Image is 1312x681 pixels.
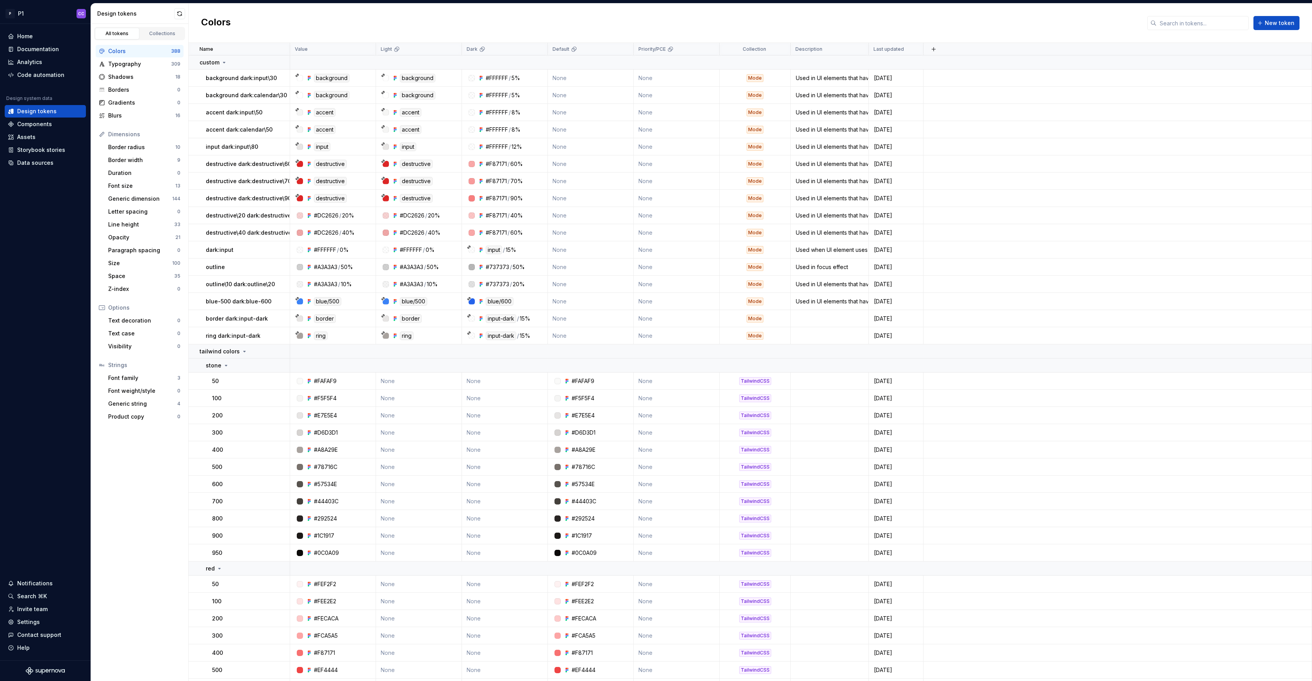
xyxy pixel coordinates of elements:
a: Settings [5,616,86,628]
div: / [425,229,427,237]
button: Help [5,642,86,654]
div: Used in UI elements that have accent color variable in light mode and input/50 variable in dark mode [791,109,868,116]
a: Analytics [5,56,86,68]
td: None [634,276,720,293]
div: Used in UI elements that have background color variable in light mode and input/30 variable in da... [791,91,868,99]
div: #F87171 [486,177,507,185]
p: Default [553,46,569,52]
div: accent [314,108,335,117]
div: / [510,263,512,271]
a: Font size13 [105,180,184,192]
a: Paragraph spacing0 [105,244,184,257]
p: Last updated [873,46,904,52]
div: Mode [747,177,763,185]
div: Font size [108,182,175,190]
div: / [509,74,511,82]
p: blue-500 dark:blue-600 [206,298,271,305]
div: 0 [177,247,180,253]
div: [DATE] [869,229,923,237]
div: 10% [341,280,352,288]
p: Light [381,46,392,52]
p: background dark:input\30 [206,74,277,82]
div: #FFFFFF [486,126,508,134]
p: Value [295,46,308,52]
div: 15% [506,246,516,254]
a: Generic string4 [105,398,184,410]
div: 144 [172,196,180,202]
td: None [634,87,720,104]
div: #F87171 [486,212,507,219]
div: 13 [175,183,180,189]
div: / [424,280,426,288]
a: Typography309 [96,58,184,70]
div: 33 [174,221,180,228]
div: / [424,263,426,271]
div: [DATE] [869,212,923,219]
div: Border radius [108,143,175,151]
div: 21 [175,234,180,241]
div: CC [78,11,84,17]
div: Components [17,120,52,128]
div: 0% [340,246,349,254]
div: 70% [510,177,523,185]
div: Mode [747,143,763,151]
div: 5% [512,74,520,82]
div: Line height [108,221,174,228]
p: outline\10 dark:outline\20 [206,280,275,288]
a: Font weight/style0 [105,385,184,397]
div: destructive [400,160,433,168]
div: [DATE] [869,160,923,168]
div: [DATE] [869,74,923,82]
div: Visibility [108,342,177,350]
div: #A3A3A3 [314,263,337,271]
div: 16 [175,112,180,119]
div: Duration [108,169,177,177]
div: 9 [177,157,180,163]
div: Dimensions [108,130,180,138]
button: New token [1253,16,1300,30]
div: #F87171 [486,160,507,168]
p: Priority/PCE [638,46,666,52]
div: 8% [512,109,521,116]
div: Typography [108,60,171,68]
p: Dark [467,46,478,52]
div: Shadows [108,73,175,81]
td: None [634,258,720,276]
div: Used in UI elements that have background color variable in light mode and input/30 variable in da... [791,74,868,82]
div: / [510,280,512,288]
div: background [400,91,435,100]
div: 0 [177,286,180,292]
div: Z-index [108,285,177,293]
a: Line height33 [105,218,184,231]
div: Used in UI elements that have destructive color variable in light mode and destructive/90 variabl... [791,194,868,202]
div: #737373 [486,263,509,271]
td: None [548,87,634,104]
div: Code automation [17,71,64,79]
div: / [338,280,340,288]
a: Documentation [5,43,86,55]
div: Mode [747,246,763,254]
div: Search ⌘K [17,592,47,600]
a: Storybook stories [5,144,86,156]
div: [DATE] [869,177,923,185]
div: accent [400,125,421,134]
div: #F87171 [486,229,507,237]
div: destructive [314,194,347,203]
p: destructive\20 dark:destructive\40 [206,212,300,219]
p: input dark:input\80 [206,143,258,151]
h2: Colors [201,16,231,30]
p: accent dark:input\50 [206,109,262,116]
div: Used in UI elements that have destructive/40 color variable in light mode and destructive/60 vari... [791,229,868,237]
a: Assets [5,131,86,143]
div: 4 [177,401,180,407]
div: Border width [108,156,177,164]
div: Generic string [108,400,177,408]
div: Mode [747,212,763,219]
div: Home [17,32,33,40]
div: destructive [400,194,433,203]
div: / [508,160,510,168]
a: Borders0 [96,84,184,96]
td: None [634,173,720,190]
div: 100 [172,260,180,266]
div: Mode [747,263,763,271]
